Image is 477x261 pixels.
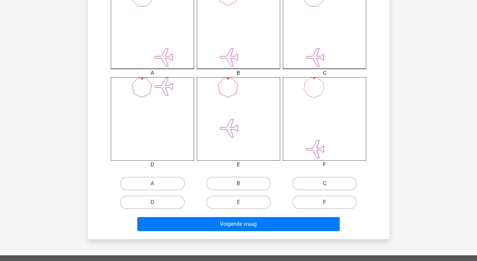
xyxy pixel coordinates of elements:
div: E [192,161,285,169]
label: D [120,196,185,209]
button: Volgende vraag [137,217,340,231]
label: F [292,196,357,209]
div: C [278,69,371,77]
label: C [292,177,357,190]
div: D [106,161,199,169]
div: A [106,69,199,77]
label: E [206,196,271,209]
div: F [278,161,371,169]
div: B [192,69,285,77]
label: A [120,177,185,190]
label: B [206,177,271,190]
